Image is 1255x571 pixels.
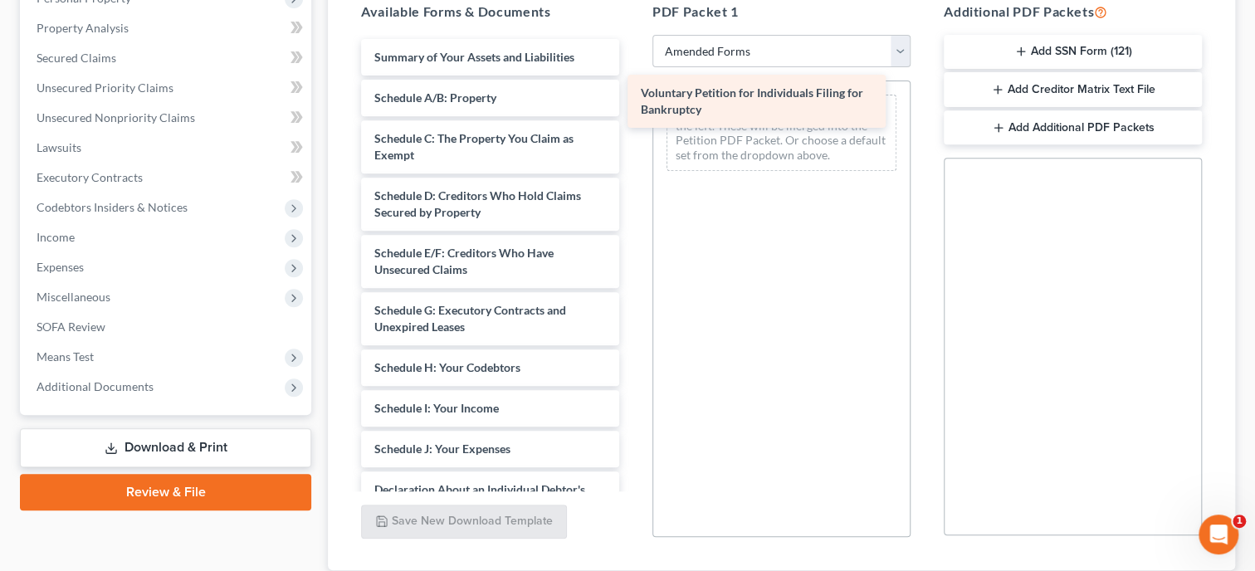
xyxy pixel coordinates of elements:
[37,379,154,393] span: Additional Documents
[374,246,554,276] span: Schedule E/F: Creditors Who Have Unsecured Claims
[37,230,75,244] span: Income
[37,260,84,274] span: Expenses
[944,2,1202,22] h5: Additional PDF Packets
[1233,515,1246,528] span: 1
[37,51,116,65] span: Secured Claims
[37,110,195,124] span: Unsecured Nonpriority Claims
[374,50,574,64] span: Summary of Your Assets and Liabilities
[23,73,311,103] a: Unsecured Priority Claims
[20,428,311,467] a: Download & Print
[37,290,110,304] span: Miscellaneous
[944,35,1202,70] button: Add SSN Form (121)
[20,474,311,510] a: Review & File
[1199,515,1238,554] iframe: Intercom live chat
[374,401,499,415] span: Schedule I: Your Income
[374,90,496,105] span: Schedule A/B: Property
[374,360,520,374] span: Schedule H: Your Codebtors
[667,95,896,171] div: Drag-and-drop in any documents from the left. These will be merged into the Petition PDF Packet. ...
[641,85,863,116] span: Voluntary Petition for Individuals Filing for Bankruptcy
[37,170,143,184] span: Executory Contracts
[374,482,585,513] span: Declaration About an Individual Debtor's Schedules
[944,72,1202,107] button: Add Creditor Matrix Text File
[23,163,311,193] a: Executory Contracts
[361,2,619,22] h5: Available Forms & Documents
[37,21,129,35] span: Property Analysis
[374,303,566,334] span: Schedule G: Executory Contracts and Unexpired Leases
[23,312,311,342] a: SOFA Review
[23,133,311,163] a: Lawsuits
[361,505,567,539] button: Save New Download Template
[374,131,574,162] span: Schedule C: The Property You Claim as Exempt
[23,13,311,43] a: Property Analysis
[374,442,510,456] span: Schedule J: Your Expenses
[37,349,94,364] span: Means Test
[37,200,188,214] span: Codebtors Insiders & Notices
[652,2,911,22] h5: PDF Packet 1
[23,43,311,73] a: Secured Claims
[37,140,81,154] span: Lawsuits
[37,81,173,95] span: Unsecured Priority Claims
[944,110,1202,145] button: Add Additional PDF Packets
[23,103,311,133] a: Unsecured Nonpriority Claims
[37,320,105,334] span: SOFA Review
[374,188,581,219] span: Schedule D: Creditors Who Hold Claims Secured by Property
